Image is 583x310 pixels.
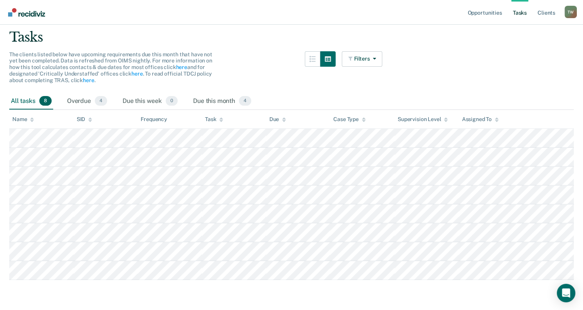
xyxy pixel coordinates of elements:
[462,116,498,123] div: Assigned To
[176,64,187,70] a: here
[565,6,577,18] div: T W
[205,116,223,123] div: Task
[166,96,178,106] span: 0
[141,116,167,123] div: Frequency
[12,116,34,123] div: Name
[239,96,251,106] span: 4
[83,77,94,83] a: here
[66,93,109,110] div: Overdue4
[398,116,448,123] div: Supervision Level
[9,93,53,110] div: All tasks8
[342,51,383,67] button: Filters
[39,96,52,106] span: 8
[9,29,574,45] div: Tasks
[269,116,286,123] div: Due
[131,71,143,77] a: here
[333,116,366,123] div: Case Type
[557,284,575,302] div: Open Intercom Messenger
[9,51,212,83] span: The clients listed below have upcoming requirements due this month that have not yet been complet...
[121,93,179,110] div: Due this week0
[77,116,92,123] div: SID
[565,6,577,18] button: Profile dropdown button
[192,93,253,110] div: Due this month4
[95,96,107,106] span: 4
[8,8,45,17] img: Recidiviz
